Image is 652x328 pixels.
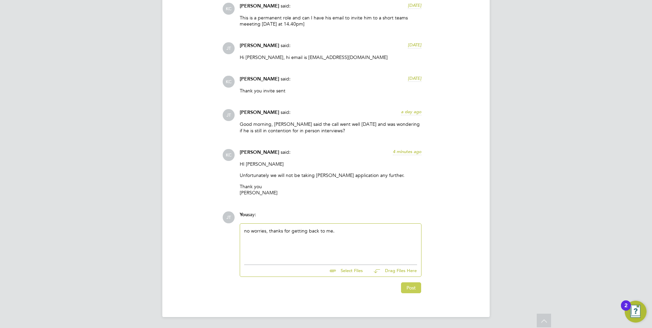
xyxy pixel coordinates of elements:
span: said: [281,149,291,155]
button: Drag Files Here [368,264,417,278]
div: 2 [624,305,627,314]
span: You [240,212,248,218]
p: This is a permanent role and can I have his email to invite him to a short teams meeeting [DATE] ... [240,15,421,27]
span: [PERSON_NAME] [240,3,279,9]
span: [DATE] [408,42,421,48]
span: [PERSON_NAME] [240,109,279,115]
span: said: [281,76,291,82]
div: say: [240,211,421,223]
p: Hi [PERSON_NAME], hi email is [EMAIL_ADDRESS][DOMAIN_NAME] [240,54,421,60]
span: [PERSON_NAME] [240,149,279,155]
span: said: [281,3,291,9]
span: said: [281,109,291,115]
span: said: [281,42,291,48]
span: [PERSON_NAME] [240,43,279,48]
span: JT [223,211,235,223]
span: JT [223,109,235,121]
span: [DATE] [408,2,421,8]
span: KC [223,149,235,161]
p: Good morning, [PERSON_NAME] said the call went well [DATE] and was wondering if he is still in co... [240,121,421,133]
button: Open Resource Center, 2 new notifications [625,301,647,323]
div: no worries, thanks for getting back to me. [244,228,417,257]
p: HI [PERSON_NAME] [240,161,421,167]
button: Post [401,282,421,293]
span: KC [223,3,235,15]
span: [DATE] [408,75,421,81]
p: Unfortunately we will not be taking [PERSON_NAME] application any further. [240,172,421,178]
span: [PERSON_NAME] [240,76,279,82]
span: KC [223,76,235,88]
span: JT [223,42,235,54]
p: Thank you invite sent [240,88,421,94]
span: 4 minutes ago [393,149,421,154]
p: Thank you [PERSON_NAME] [240,183,421,196]
span: a day ago [401,109,421,115]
